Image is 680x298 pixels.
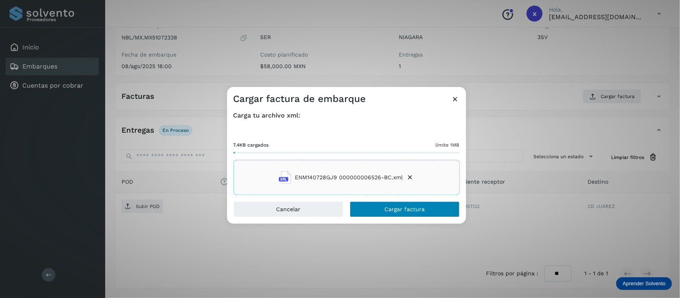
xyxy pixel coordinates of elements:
[616,277,672,290] div: Aprender Solvento
[623,280,666,287] p: Aprender Solvento
[233,142,269,149] span: 7.4KB cargados
[350,202,460,218] button: Cargar factura
[436,142,460,149] span: límite 1MB
[295,173,403,182] span: ENM140728GJ9 000000006526-BC.xml
[276,207,300,212] span: Cancelar
[233,202,343,218] button: Cancelar
[233,93,366,105] h3: Cargar factura de embarque
[233,112,460,119] h4: Carga tu archivo xml:
[384,207,425,212] span: Cargar factura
